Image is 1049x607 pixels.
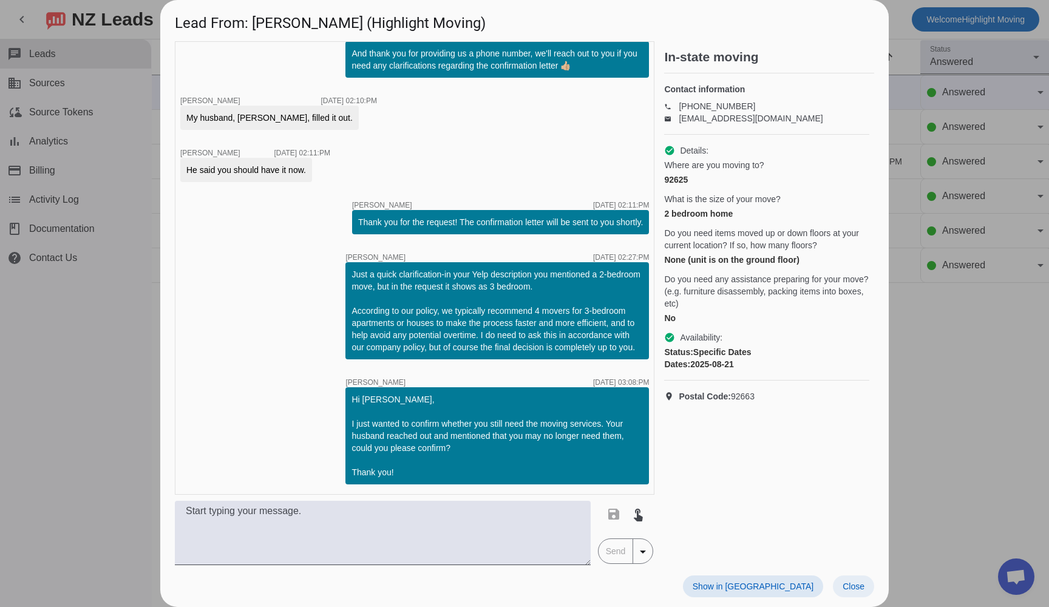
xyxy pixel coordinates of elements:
mat-icon: phone [664,103,679,109]
div: Just a quick clarification-in your Yelp description you mentioned a 2-bedroom move, but in the re... [351,268,643,353]
span: Show in [GEOGRAPHIC_DATA] [693,582,813,591]
h4: Contact information [664,83,869,95]
div: [DATE] 02:11:PM [274,149,330,157]
span: Where are you moving to? [664,159,764,171]
div: 2025-08-21 [664,358,869,370]
a: [PHONE_NUMBER] [679,101,755,111]
span: What is the size of your move? [664,193,780,205]
div: Thank you for the request! The confirmation letter will be sent to you shortly. [358,216,643,228]
mat-icon: touch_app [631,507,645,521]
mat-icon: email [664,115,679,121]
div: He said you should have it now. [186,164,306,176]
span: Availability: [680,331,722,344]
span: [PERSON_NAME] [345,379,406,386]
div: And thank you for providing us a phone number, we'll reach out to you if you need any clarificati... [351,47,643,72]
div: Specific Dates [664,346,869,358]
a: [EMAIL_ADDRESS][DOMAIN_NAME] [679,114,823,123]
mat-icon: location_on [664,392,679,401]
span: [PERSON_NAME] [352,202,412,209]
div: [DATE] 03:08:PM [593,379,649,386]
mat-icon: arrow_drop_down [636,544,650,559]
div: [DATE] 02:11:PM [593,202,649,209]
span: Do you need any assistance preparing for your move? (e.g. furniture disassembly, packing items in... [664,273,869,310]
strong: Postal Code: [679,392,731,401]
span: [PERSON_NAME] [345,254,406,261]
strong: Dates: [664,359,690,369]
div: No [664,312,869,324]
div: 92625 [664,174,869,186]
div: Hi [PERSON_NAME], I just wanted to confirm whether you still need the moving services. Your husba... [351,393,643,478]
span: [PERSON_NAME] [180,97,240,105]
mat-icon: check_circle [664,332,675,343]
button: Show in [GEOGRAPHIC_DATA] [683,575,823,597]
strong: Status: [664,347,693,357]
div: None (unit is on the ground floor) [664,254,869,266]
span: Details: [680,144,708,157]
mat-icon: check_circle [664,145,675,156]
span: [PERSON_NAME] [180,149,240,157]
h2: In-state moving [664,51,874,63]
button: Close [833,575,874,597]
span: Do you need items moved up or down floors at your current location? If so, how many floors? [664,227,869,251]
div: 2 bedroom home [664,208,869,220]
span: 92663 [679,390,755,402]
div: My husband, [PERSON_NAME], filled it out. [186,112,353,124]
span: Close [843,582,864,591]
div: [DATE] 02:27:PM [593,254,649,261]
div: [DATE] 02:10:PM [321,97,376,104]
